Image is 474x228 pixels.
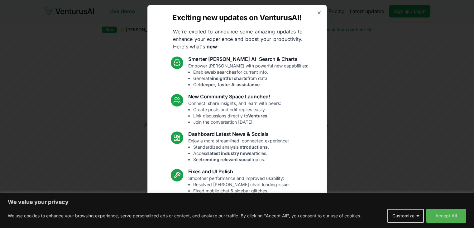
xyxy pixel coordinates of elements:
[168,28,308,50] p: We're excited to announce some amazing updates to enhance your experience and boost your producti...
[193,113,281,119] li: Link discussions directly to .
[212,76,247,81] strong: insightful charts
[188,168,290,175] h3: Fixes and UI Polish
[193,69,308,75] li: Enable for current info.
[238,144,268,150] strong: introductions
[201,157,251,162] strong: trending relevant social
[193,150,289,156] li: Access articles.
[188,100,281,125] p: Connect, share insights, and learn with peers:
[193,194,290,200] li: Enhanced overall UI consistency.
[193,82,308,88] li: Get .
[167,205,307,228] p: These updates are designed to make VenturusAI more powerful, intuitive, and user-friendly. Let us...
[193,107,281,113] li: Create posts and edit replies easily.
[207,69,237,75] strong: web searches
[188,93,281,100] h3: New Community Space Launched!
[200,82,260,87] strong: deeper, faster AI assistance
[188,138,289,163] p: Enjoy a more streamlined, connected experience:
[188,63,308,88] p: Empower [PERSON_NAME] with powerful new capabilities:
[193,156,289,163] li: See topics.
[193,188,290,194] li: Fixed mobile chat & sidebar glitches.
[188,130,289,138] h3: Dashboard Latest News & Socials
[193,119,281,125] li: Join the conversation [DATE]!
[193,144,289,150] li: Standardized analysis .
[207,43,217,50] strong: new
[172,13,301,23] h2: Exciting new updates on VenturusAI!
[188,55,308,63] h3: Smarter [PERSON_NAME] AI: Search & Charts
[208,151,251,156] strong: latest industry news
[193,181,290,188] li: Resolved [PERSON_NAME] chart loading issue.
[188,175,290,200] p: Smoother performance and improved usability:
[248,113,267,118] strong: Ventures
[193,75,308,82] li: Generate from data.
